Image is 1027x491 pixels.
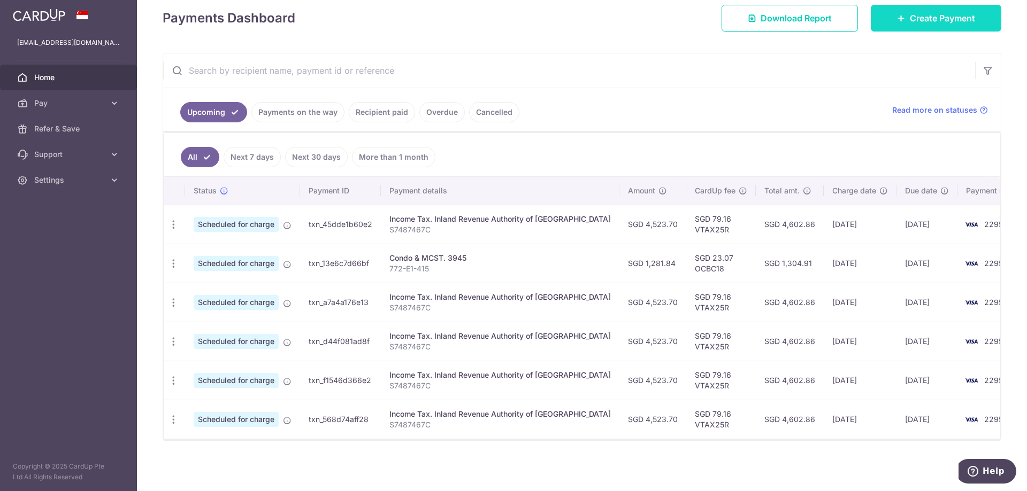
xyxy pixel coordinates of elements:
[389,292,611,302] div: Income Tax. Inland Revenue Authority of [GEOGRAPHIC_DATA]
[163,53,975,88] input: Search by recipient name, payment id or reference
[892,105,977,115] span: Read more on statuses
[686,322,756,361] td: SGD 79.16 VTAX25R
[194,185,217,196] span: Status
[181,147,219,167] a: All
[619,244,686,283] td: SGD 1,281.84
[163,9,295,28] h4: Payments Dashboard
[419,102,465,122] a: Overdue
[961,335,982,348] img: Bank Card
[194,295,279,310] span: Scheduled for charge
[300,283,381,322] td: txn_a7a4a176e13
[722,5,858,32] a: Download Report
[756,400,824,439] td: SGD 4,602.86
[896,400,957,439] td: [DATE]
[824,205,896,244] td: [DATE]
[984,298,1003,307] span: 2295
[832,185,876,196] span: Charge date
[686,283,756,322] td: SGD 79.16 VTAX25R
[389,263,611,274] p: 772-E1-415
[389,253,611,263] div: Condo & MCST. 3945
[389,214,611,224] div: Income Tax. Inland Revenue Authority of [GEOGRAPHIC_DATA]
[34,123,105,134] span: Refer & Save
[13,9,65,21] img: CardUp
[194,412,279,427] span: Scheduled for charge
[300,400,381,439] td: txn_568d74aff28
[34,175,105,185] span: Settings
[300,177,381,205] th: Payment ID
[389,224,611,235] p: S7487467C
[619,205,686,244] td: SGD 4,523.70
[381,177,619,205] th: Payment details
[34,72,105,83] span: Home
[984,415,1003,424] span: 2295
[619,400,686,439] td: SGD 4,523.70
[905,185,937,196] span: Due date
[251,102,344,122] a: Payments on the way
[761,12,832,25] span: Download Report
[194,373,279,388] span: Scheduled for charge
[300,361,381,400] td: txn_f1546d366e2
[984,337,1003,346] span: 2295
[756,205,824,244] td: SGD 4,602.86
[619,283,686,322] td: SGD 4,523.70
[619,361,686,400] td: SGD 4,523.70
[896,244,957,283] td: [DATE]
[619,322,686,361] td: SGD 4,523.70
[469,102,519,122] a: Cancelled
[984,220,1003,229] span: 2295
[34,149,105,160] span: Support
[389,409,611,419] div: Income Tax. Inland Revenue Authority of [GEOGRAPHIC_DATA]
[686,400,756,439] td: SGD 79.16 VTAX25R
[300,205,381,244] td: txn_45dde1b60e2
[756,283,824,322] td: SGD 4,602.86
[194,256,279,271] span: Scheduled for charge
[896,322,957,361] td: [DATE]
[389,331,611,341] div: Income Tax. Inland Revenue Authority of [GEOGRAPHIC_DATA]
[389,380,611,391] p: S7487467C
[194,217,279,232] span: Scheduled for charge
[961,413,982,426] img: Bank Card
[871,5,1001,32] a: Create Payment
[34,98,105,108] span: Pay
[194,334,279,349] span: Scheduled for charge
[389,341,611,352] p: S7487467C
[824,244,896,283] td: [DATE]
[984,376,1003,385] span: 2295
[961,374,982,387] img: Bank Card
[389,370,611,380] div: Income Tax. Inland Revenue Authority of [GEOGRAPHIC_DATA]
[824,361,896,400] td: [DATE]
[896,205,957,244] td: [DATE]
[300,244,381,283] td: txn_13e6c7d66bf
[756,244,824,283] td: SGD 1,304.91
[180,102,247,122] a: Upcoming
[984,259,1003,268] span: 2295
[17,37,120,48] p: [EMAIL_ADDRESS][DOMAIN_NAME]
[756,361,824,400] td: SGD 4,602.86
[686,244,756,283] td: SGD 23.07 OCBC18
[756,322,824,361] td: SGD 4,602.86
[959,459,1016,486] iframe: Opens a widget where you can find more information
[961,218,982,231] img: Bank Card
[349,102,415,122] a: Recipient paid
[628,185,655,196] span: Amount
[961,257,982,270] img: Bank Card
[961,296,982,309] img: Bank Card
[686,205,756,244] td: SGD 79.16 VTAX25R
[695,185,735,196] span: CardUp fee
[224,147,281,167] a: Next 7 days
[910,12,975,25] span: Create Payment
[352,147,435,167] a: More than 1 month
[896,361,957,400] td: [DATE]
[389,419,611,430] p: S7487467C
[824,322,896,361] td: [DATE]
[824,400,896,439] td: [DATE]
[389,302,611,313] p: S7487467C
[764,185,800,196] span: Total amt.
[892,105,988,115] a: Read more on statuses
[686,361,756,400] td: SGD 79.16 VTAX25R
[896,283,957,322] td: [DATE]
[824,283,896,322] td: [DATE]
[300,322,381,361] td: txn_d44f081ad8f
[285,147,348,167] a: Next 30 days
